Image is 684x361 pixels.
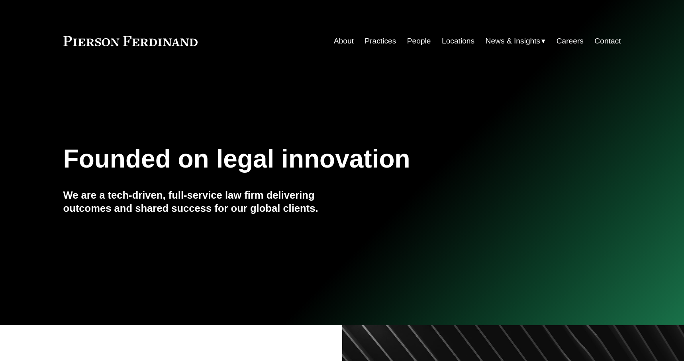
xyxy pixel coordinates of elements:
a: People [407,34,431,49]
h4: We are a tech-driven, full-service law firm delivering outcomes and shared success for our global... [63,189,342,215]
a: Locations [442,34,474,49]
a: About [334,34,354,49]
h1: Founded on legal innovation [63,144,528,174]
a: Practices [365,34,396,49]
a: folder dropdown [486,34,546,49]
span: News & Insights [486,34,541,48]
a: Contact [594,34,621,49]
a: Careers [557,34,584,49]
